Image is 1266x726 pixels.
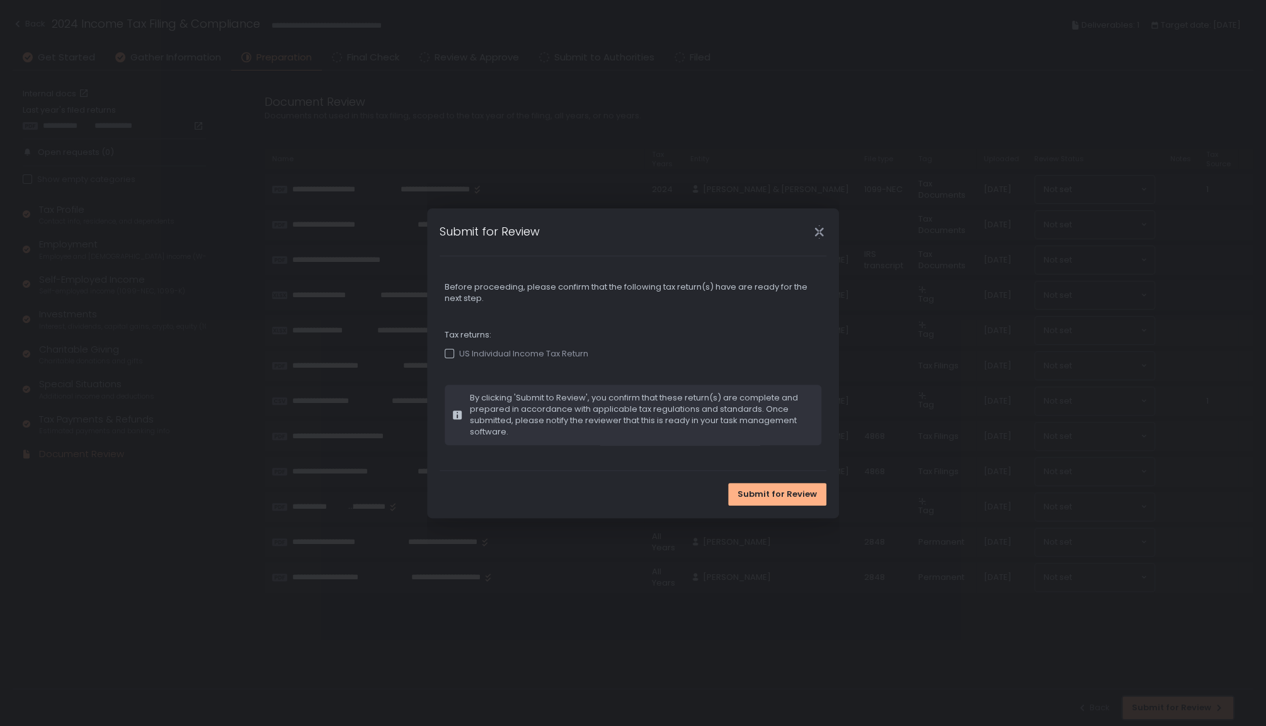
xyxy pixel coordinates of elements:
[728,483,826,506] button: Submit for Review
[445,281,821,304] span: Before proceeding, please confirm that the following tax return(s) have are ready for the next step.
[445,329,821,341] span: Tax returns:
[470,392,814,438] span: By clicking 'Submit to Review', you confirm that these return(s) are complete and prepared in acc...
[440,223,540,240] h1: Submit for Review
[799,225,839,239] div: Close
[738,489,817,500] span: Submit for Review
